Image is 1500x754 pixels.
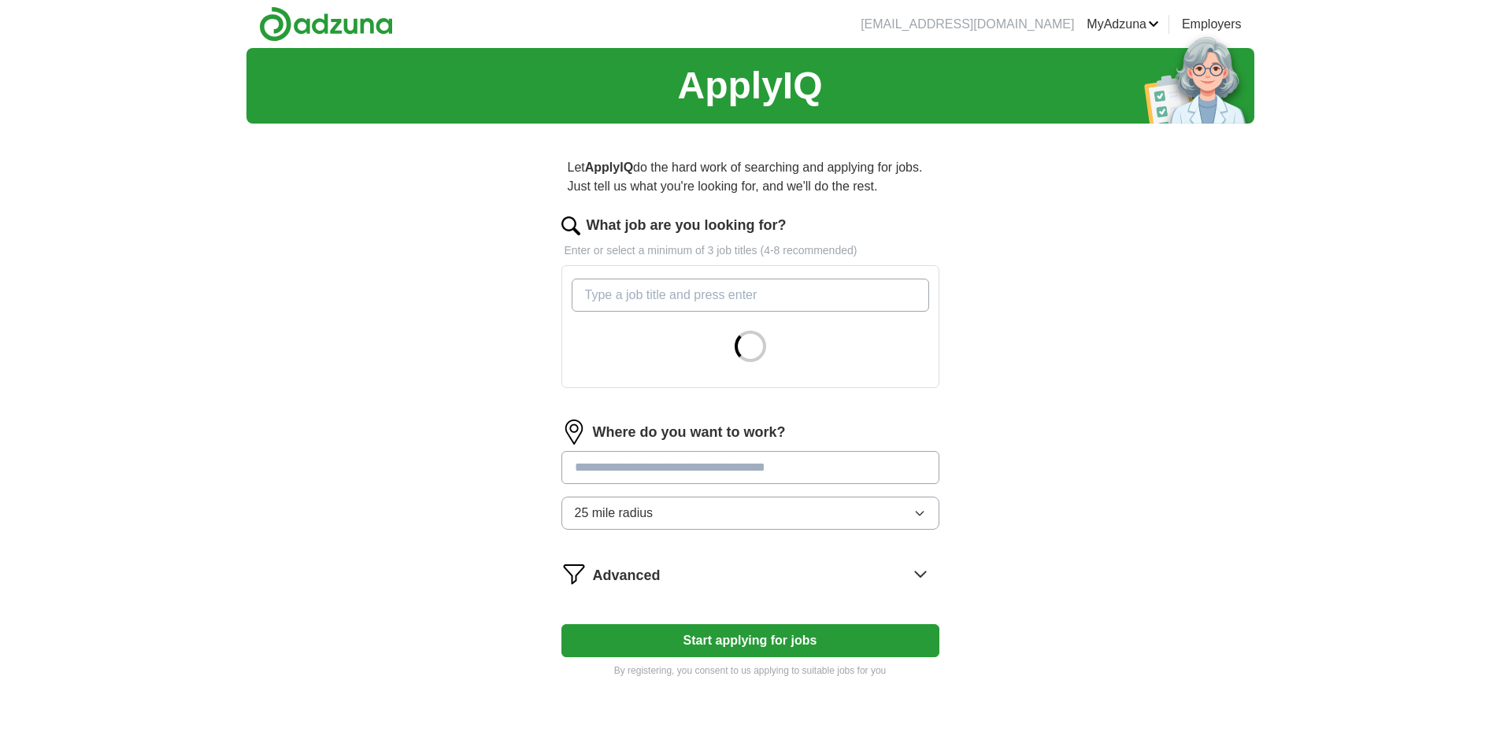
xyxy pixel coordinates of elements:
[561,624,939,657] button: Start applying for jobs
[259,6,393,42] img: Adzuna logo
[561,497,939,530] button: 25 mile radius
[561,152,939,202] p: Let do the hard work of searching and applying for jobs. Just tell us what you're looking for, an...
[1087,15,1159,34] a: MyAdzuna
[561,420,587,445] img: location.png
[561,561,587,586] img: filter
[677,57,822,114] h1: ApplyIQ
[593,422,786,443] label: Where do you want to work?
[587,215,787,236] label: What job are you looking for?
[575,504,654,523] span: 25 mile radius
[561,216,580,235] img: search.png
[572,279,929,312] input: Type a job title and press enter
[561,242,939,259] p: Enter or select a minimum of 3 job titles (4-8 recommended)
[1182,15,1242,34] a: Employers
[561,663,939,678] p: By registering, you consent to us applying to suitable jobs for you
[861,15,1074,34] li: [EMAIL_ADDRESS][DOMAIN_NAME]
[585,161,633,174] strong: ApplyIQ
[593,565,661,586] span: Advanced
